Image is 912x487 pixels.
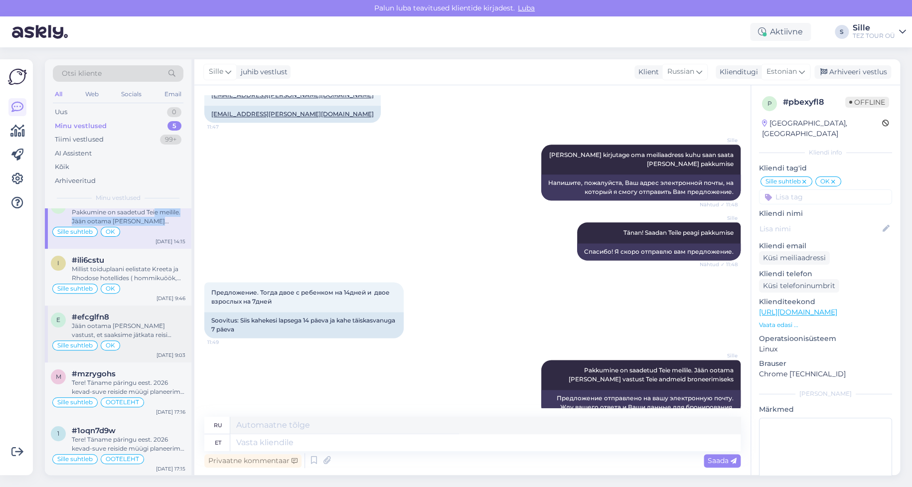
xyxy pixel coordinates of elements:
div: Предложение отправлено на вашу электронную почту. Жду вашего ответа и Ваши данные для бронирования. [541,390,741,416]
p: Linux [759,344,892,354]
span: OK [106,286,115,292]
div: S [835,25,849,39]
div: Tere! Täname päringu eest. 2026 kevad-suve reiside müügi planeerime avada oktoobris 2025. Teie pä... [72,435,185,453]
span: [PERSON_NAME] kirjutage oma meiliaadress kuhu saan saata [PERSON_NAME] pakkumise [549,151,735,167]
span: Sille suhtleb [57,229,93,235]
div: All [53,88,64,101]
span: Sille suhtleb [57,399,93,405]
a: SilleTEZ TOUR OÜ [853,24,906,40]
a: [URL][DOMAIN_NAME] [759,308,837,317]
span: Sille suhtleb [57,342,93,348]
span: 11:49 [207,338,245,346]
div: [DATE] 9:03 [156,351,185,359]
span: Sille suhtleb [57,456,93,462]
div: Kõik [55,162,69,172]
a: [EMAIL_ADDRESS][PERSON_NAME][DOMAIN_NAME] [211,110,374,118]
div: Kliendi info [759,148,892,157]
span: Sille suhtleb [765,178,801,184]
div: Soovitus: Siis kahekesi lapsega 14 päeva ja kahe täiskasvanuga 7 päeva [204,312,404,338]
p: Operatsioonisüsteem [759,333,892,344]
div: [DATE] 17:16 [156,408,185,416]
span: #1oqn7d9w [72,426,116,435]
div: Tiimi vestlused [55,135,104,145]
span: Nähtud ✓ 11:48 [700,201,738,208]
span: Offline [845,97,889,108]
div: [DATE] 9:46 [156,295,185,302]
div: Klient [634,67,659,77]
div: Millist toiduplaani eelistate Kreeta ja Rhodose hotellides ( hommikuöök, hommiku-ja õhtusöök või ... [72,265,185,283]
span: Tänan! Saadan Teile peagi pakkumise [623,229,734,236]
span: p [767,100,772,107]
span: Pakkumine on saadetud Teie meilile. Jään ootama [PERSON_NAME] vastust Teie andmeid broneerimiseks [569,366,735,383]
span: OK [106,342,115,348]
div: # pbexyfl8 [783,96,845,108]
div: TEZ TOUR OÜ [853,32,895,40]
span: OOTELEHT [106,399,139,405]
div: Sille [853,24,895,32]
span: #ili6cstu [72,256,104,265]
span: OK [106,229,115,235]
span: Luba [515,3,538,12]
p: Kliendi tag'id [759,163,892,173]
span: OOTELEHT [106,456,139,462]
div: Jään ootama [PERSON_NAME] vastust, et saaksime jätkata reisi planeerimisega. [72,322,185,339]
div: 99+ [160,135,181,145]
span: 11:47 [207,123,245,131]
div: Arhiveeri vestlus [814,65,891,79]
span: Otsi kliente [62,68,102,79]
div: Email [162,88,183,101]
p: Kliendi email [759,241,892,251]
span: m [56,373,61,380]
div: Klienditugi [716,67,758,77]
img: Askly Logo [8,67,27,86]
div: [DATE] 14:15 [155,238,185,245]
span: Minu vestlused [96,193,141,202]
span: 1 [57,430,59,437]
div: Uus [55,107,67,117]
p: Klienditeekond [759,297,892,307]
span: Sille [209,66,223,77]
div: Arhiveeritud [55,176,96,186]
div: Privaatne kommentaar [204,454,302,468]
div: 0 [167,107,181,117]
input: Lisa tag [759,189,892,204]
div: juhib vestlust [237,67,288,77]
p: Brauser [759,358,892,369]
div: Pakkumine on saadetud Teie meilile. Jään ootama [PERSON_NAME] vastust Teie andmeid broneerimiseks [72,208,185,226]
div: Socials [119,88,144,101]
span: Nähtud ✓ 11:48 [700,261,738,268]
span: Estonian [766,66,797,77]
div: AI Assistent [55,149,92,159]
a: [EMAIL_ADDRESS][PERSON_NAME][DOMAIN_NAME] [211,91,374,99]
div: Напишите, пожалуйста, Ваш адрес электронной почты, на который я смогу отправить Вам предложение. [541,174,741,200]
div: Спасибо! Я скоро отправлю вам предложение. [577,243,741,260]
span: Sille suhtleb [57,286,93,292]
p: Chrome [TECHNICAL_ID] [759,369,892,379]
div: Küsi telefoninumbrit [759,279,839,293]
div: Tere! Täname päringu eest. 2026 kevad-suve reiside müügi planeerime avada oktoobris 2025. Teie pä... [72,378,185,396]
span: e [56,316,60,324]
div: 5 [167,121,181,131]
span: Sille [700,214,738,222]
div: ru [214,417,222,434]
input: Lisa nimi [760,223,881,234]
span: i [57,259,59,267]
span: OK [820,178,830,184]
div: [PERSON_NAME] [759,389,892,398]
div: Web [83,88,101,101]
span: Sille [700,352,738,359]
span: Russian [667,66,694,77]
span: Предложение. Тогда двое с ребенком на 14дней и двое взрослых на 7дней [211,289,391,305]
div: et [215,434,221,451]
span: #efcglfn8 [72,313,109,322]
span: Sille [700,137,738,144]
div: [DATE] 17:15 [156,465,185,473]
p: Vaata edasi ... [759,321,892,329]
div: [GEOGRAPHIC_DATA], [GEOGRAPHIC_DATA] [762,118,882,139]
p: Kliendi nimi [759,208,892,219]
span: #mzrygohs [72,369,116,378]
p: Kliendi telefon [759,269,892,279]
div: Küsi meiliaadressi [759,251,830,265]
span: Saada [708,456,737,465]
p: Märkmed [759,404,892,415]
